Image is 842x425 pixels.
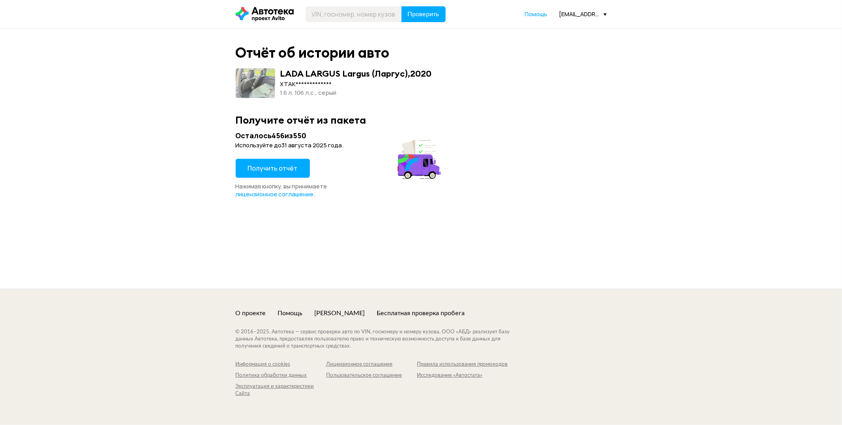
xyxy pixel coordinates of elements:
a: Бесплатная проверка пробега [377,309,465,318]
div: © 2016– 2025 . Автотека — сервис проверки авто по VIN, госномеру и номеру кузова. ООО «АБД» реали... [236,329,526,350]
a: Помощь [278,309,303,318]
a: Эксплуатация и характеристики Сайта [236,383,326,397]
a: Помощь [525,10,548,18]
span: Получить отчёт [248,164,298,173]
button: Проверить [401,6,446,22]
a: Правила использования промокодов [417,361,508,368]
span: Проверить [408,11,439,17]
a: Политика обработки данных [236,372,326,379]
div: LADA LARGUS Largus (Ларгус) , 2020 [280,68,432,79]
div: [EMAIL_ADDRESS][DOMAIN_NAME] [559,10,607,18]
div: Отчёт об истории авто [236,44,390,61]
a: О проекте [236,309,266,318]
button: Получить отчёт [236,159,310,178]
a: Пользовательское соглашение [326,372,417,379]
a: [PERSON_NAME] [315,309,365,318]
div: Осталось 456 из 550 [236,131,443,141]
a: Исследование «Автостата» [417,372,508,379]
div: Получите отчёт из пакета [236,114,607,126]
input: VIN, госномер, номер кузова [306,6,402,22]
div: Используйте до 31 августа 2025 года . [236,141,443,149]
a: Информация о cookies [236,361,326,368]
a: лицензионное соглашение [236,190,314,198]
span: Нажимая кнопку, вы принимаете . [236,182,327,198]
a: Лицензионное соглашение [326,361,417,368]
div: 1.6 л, 106 л.c., серый [280,88,432,97]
